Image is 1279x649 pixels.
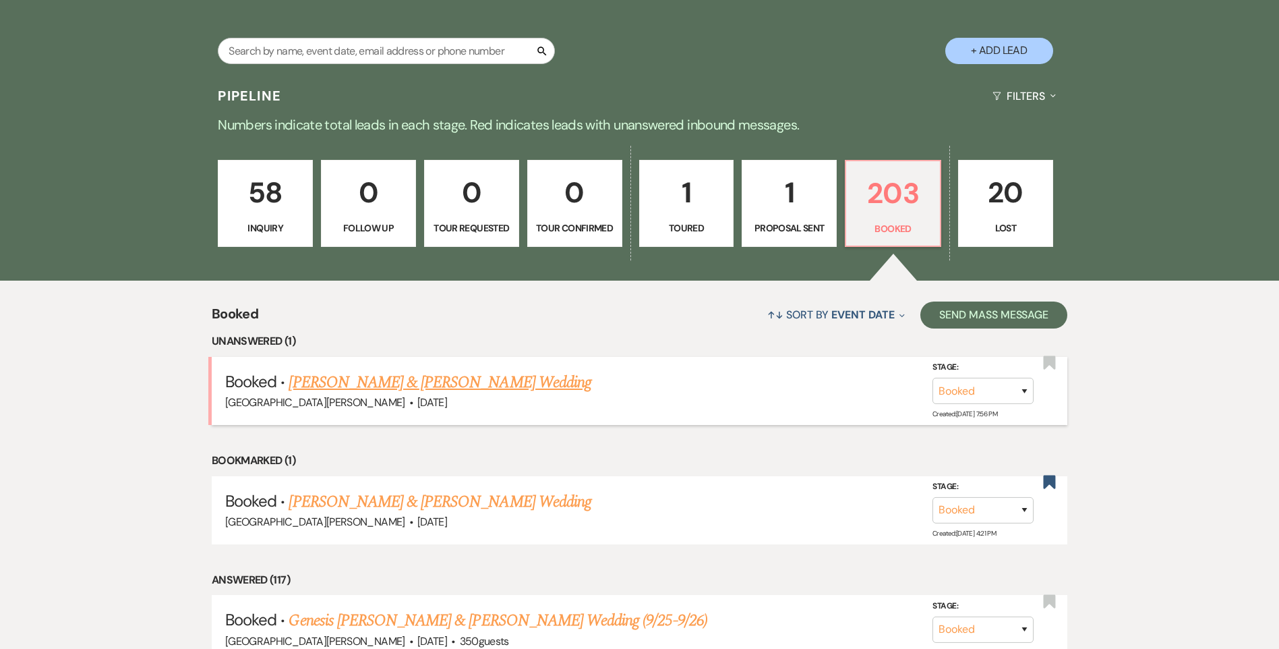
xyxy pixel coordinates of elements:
[742,160,837,248] a: 1Proposal Sent
[417,395,447,410] span: [DATE]
[945,38,1053,64] button: + Add Lead
[424,160,519,248] a: 0Tour Requested
[225,490,276,511] span: Booked
[750,170,828,215] p: 1
[321,160,416,248] a: 0Follow Up
[212,304,258,333] span: Booked
[750,221,828,235] p: Proposal Sent
[212,571,1067,589] li: Answered (117)
[932,410,997,418] span: Created: [DATE] 7:56 PM
[762,297,910,333] button: Sort By Event Date
[932,360,1034,375] label: Stage:
[932,529,996,538] span: Created: [DATE] 4:21 PM
[433,221,510,235] p: Tour Requested
[289,609,707,633] a: Genesis [PERSON_NAME] & [PERSON_NAME] Wedding (9/25-9/26)
[225,515,405,529] span: [GEOGRAPHIC_DATA][PERSON_NAME]
[225,371,276,392] span: Booked
[932,480,1034,495] label: Stage:
[417,515,447,529] span: [DATE]
[854,171,932,216] p: 203
[639,160,734,248] a: 1Toured
[958,160,1053,248] a: 20Lost
[212,333,1067,350] li: Unanswered (1)
[225,395,405,410] span: [GEOGRAPHIC_DATA][PERSON_NAME]
[854,221,932,236] p: Booked
[648,221,725,235] p: Toured
[218,160,313,248] a: 58Inquiry
[330,221,407,235] p: Follow Up
[987,78,1061,114] button: Filters
[289,370,591,395] a: [PERSON_NAME] & [PERSON_NAME] Wedding
[330,170,407,215] p: 0
[227,170,304,215] p: 58
[527,160,622,248] a: 0Tour Confirmed
[225,634,405,648] span: [GEOGRAPHIC_DATA][PERSON_NAME]
[227,221,304,235] p: Inquiry
[536,170,614,215] p: 0
[967,170,1044,215] p: 20
[845,160,941,248] a: 203Booked
[218,86,281,105] h3: Pipeline
[225,609,276,630] span: Booked
[289,490,591,514] a: [PERSON_NAME] & [PERSON_NAME] Wedding
[433,170,510,215] p: 0
[831,308,894,322] span: Event Date
[212,452,1067,470] li: Bookmarked (1)
[767,308,783,322] span: ↑↓
[648,170,725,215] p: 1
[154,114,1125,136] p: Numbers indicate total leads in each stage. Red indicates leads with unanswered inbound messages.
[967,221,1044,235] p: Lost
[417,634,447,648] span: [DATE]
[920,302,1067,329] button: Send Mass Message
[218,38,555,64] input: Search by name, event date, email address or phone number
[932,599,1034,614] label: Stage:
[460,634,509,648] span: 350 guests
[536,221,614,235] p: Tour Confirmed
